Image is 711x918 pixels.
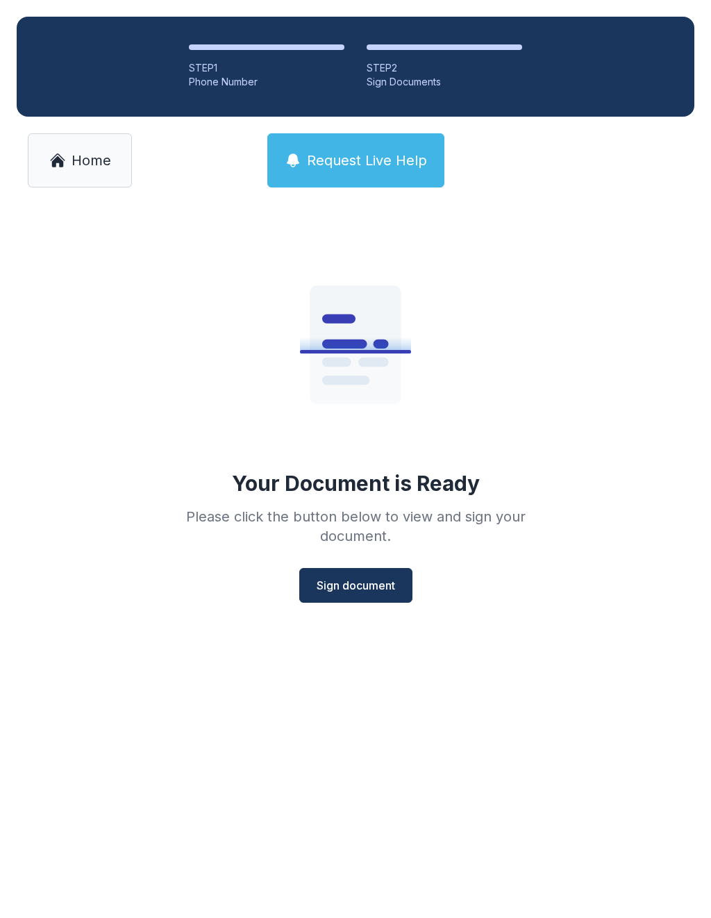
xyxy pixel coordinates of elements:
div: STEP 1 [189,61,344,75]
span: Sign document [317,577,395,594]
span: Request Live Help [307,151,427,170]
div: Phone Number [189,75,344,89]
div: Please click the button below to view and sign your document. [156,507,555,546]
div: STEP 2 [367,61,522,75]
div: Your Document is Ready [232,471,480,496]
div: Sign Documents [367,75,522,89]
span: Home [72,151,111,170]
